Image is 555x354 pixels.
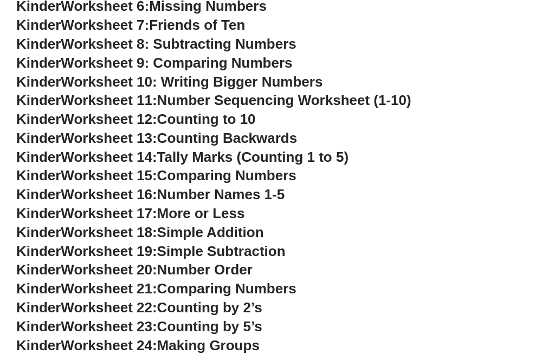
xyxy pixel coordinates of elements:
span: Worksheet 18: [61,224,157,240]
span: Worksheet 24: [61,337,157,353]
span: Kinder [16,149,61,165]
span: Worksheet 15: [61,167,157,183]
span: Number Sequencing Worksheet (1-10) [157,92,411,108]
span: Counting by 5’s [157,318,262,335]
span: Comparing Numbers [157,280,296,297]
span: Worksheet 19: [61,243,157,259]
span: Making Groups [157,337,260,353]
span: Kinder [16,337,61,353]
span: Kinder [16,261,61,278]
span: Simple Addition [157,224,264,240]
span: Kinder [16,224,61,240]
a: KinderWorksheet 9: Comparing Numbers [16,55,293,71]
span: Kinder [16,92,61,108]
span: Comparing Numbers [157,167,296,183]
span: Counting by 2’s [157,299,262,316]
span: Kinder [16,17,61,33]
a: KinderWorksheet 8: Subtracting Numbers [16,36,296,52]
span: More or Less [157,205,245,221]
iframe: Chat Widget [369,232,555,354]
span: Worksheet 12: [61,111,157,127]
span: Worksheet 8: Subtracting Numbers [61,36,296,52]
span: Worksheet 21: [61,280,157,297]
span: Tally Marks (Counting 1 to 5) [157,149,349,165]
span: Worksheet 16: [61,186,157,202]
span: Counting to 10 [157,111,256,127]
span: Worksheet 23: [61,318,157,335]
span: Number Names 1-5 [157,186,285,202]
span: Kinder [16,205,61,221]
span: Kinder [16,167,61,183]
span: Worksheet 9: Comparing Numbers [61,55,292,71]
span: Worksheet 22: [61,299,157,316]
span: Worksheet 20: [61,261,157,278]
span: Kinder [16,130,61,146]
span: Worksheet 11: [61,92,157,108]
a: KinderWorksheet 7:Friends of Ten [16,17,245,33]
span: Worksheet 7: [61,17,149,33]
span: Counting Backwards [157,130,298,146]
span: Kinder [16,318,61,335]
span: Kinder [16,74,61,90]
span: Kinder [16,55,61,71]
span: Number Order [157,261,253,278]
span: Kinder [16,280,61,297]
span: Kinder [16,111,61,127]
span: Friends of Ten [149,17,245,33]
span: Kinder [16,36,61,52]
span: Worksheet 10: Writing Bigger Numbers [61,74,322,90]
span: Worksheet 17: [61,205,157,221]
span: Kinder [16,186,61,202]
span: Simple Subtraction [157,243,286,259]
span: Worksheet 14: [61,149,157,165]
a: KinderWorksheet 10: Writing Bigger Numbers [16,74,322,90]
span: Kinder [16,243,61,259]
span: Kinder [16,299,61,316]
span: Worksheet 13: [61,130,157,146]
